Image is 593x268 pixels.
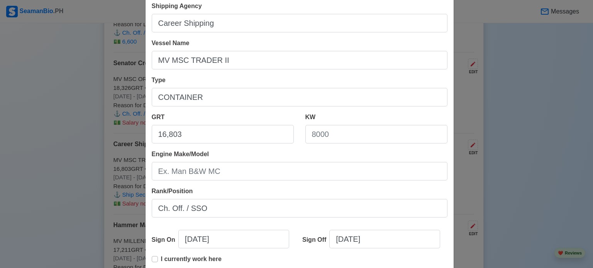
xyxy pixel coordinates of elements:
[152,125,294,143] input: 33922
[152,235,178,244] div: Sign On
[152,114,165,120] span: GRT
[152,3,202,9] span: Shipping Agency
[305,114,316,120] span: KW
[305,125,447,143] input: 8000
[152,77,166,83] span: Type
[152,199,447,217] input: Ex: Third Officer or 3/OFF
[152,88,447,106] input: Bulk, Container, etc.
[152,162,447,180] input: Ex. Man B&W MC
[302,235,329,244] div: Sign Off
[152,14,447,32] input: Ex: Global Gateway
[161,255,222,264] p: I currently work here
[152,188,193,194] span: Rank/Position
[152,151,209,157] span: Engine Make/Model
[152,40,190,46] span: Vessel Name
[152,51,447,69] input: Ex: Dolce Vita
